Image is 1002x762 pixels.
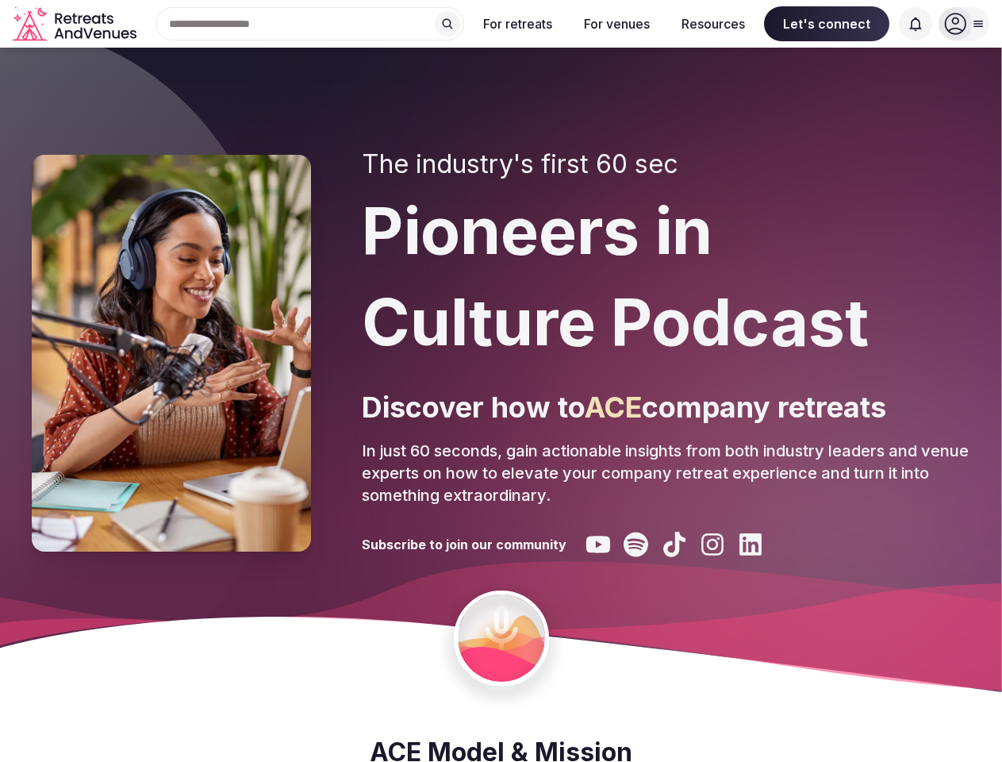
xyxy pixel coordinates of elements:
[585,390,642,425] span: ACE
[13,6,140,42] svg: Retreats and Venues company logo
[32,155,311,552] img: Pioneers in Culture Podcast
[362,440,970,506] p: In just 60 seconds, gain actionable insights from both industry leaders and venue experts on how ...
[362,149,970,179] h2: The industry's first 60 sec
[362,186,970,368] h1: Pioneers in Culture Podcast
[470,6,565,41] button: For retreats
[764,6,889,41] span: Let's connect
[362,536,566,553] h3: Subscribe to join our community
[362,387,970,427] p: Discover how to company retreats
[13,6,140,42] a: Visit the homepage
[571,6,662,41] button: For venues
[669,6,758,41] button: Resources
